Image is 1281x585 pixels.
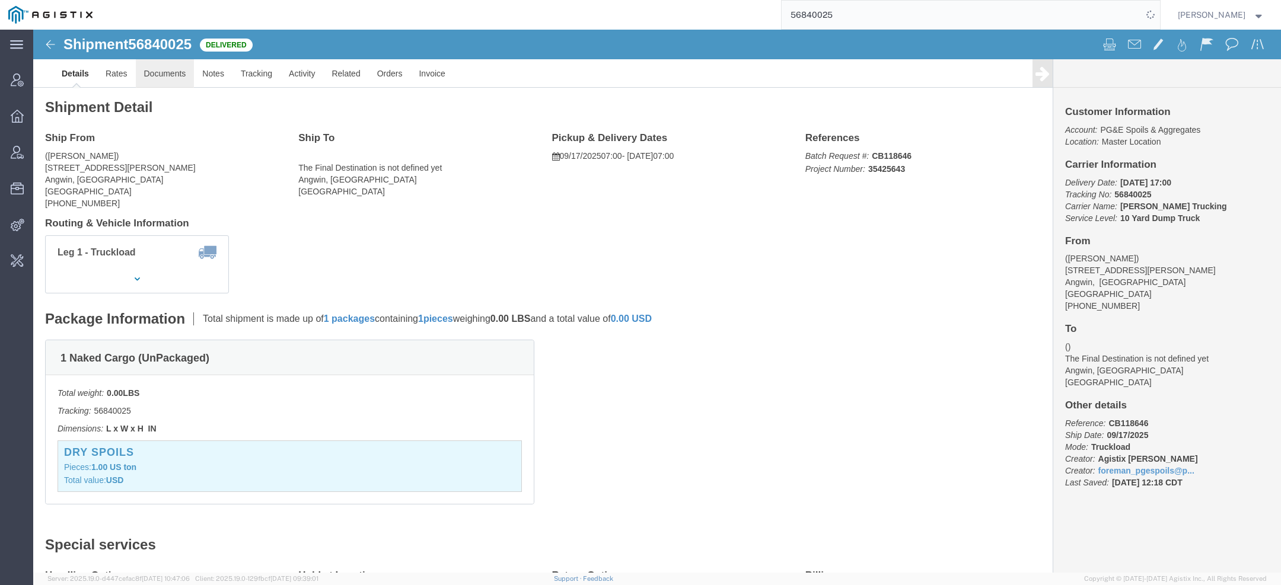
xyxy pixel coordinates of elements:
span: Copyright © [DATE]-[DATE] Agistix Inc., All Rights Reserved [1084,574,1267,584]
img: logo [8,6,93,24]
input: Search for shipment number, reference number [782,1,1142,29]
span: Server: 2025.19.0-d447cefac8f [47,575,190,582]
button: [PERSON_NAME] [1177,8,1265,22]
span: Client: 2025.19.0-129fbcf [195,575,318,582]
a: Support [554,575,584,582]
span: [DATE] 10:47:06 [142,575,190,582]
a: Feedback [583,575,613,582]
iframe: FS Legacy Container [33,30,1281,573]
span: [DATE] 09:39:01 [270,575,318,582]
span: Kaitlyn Hostetler [1178,8,1245,21]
